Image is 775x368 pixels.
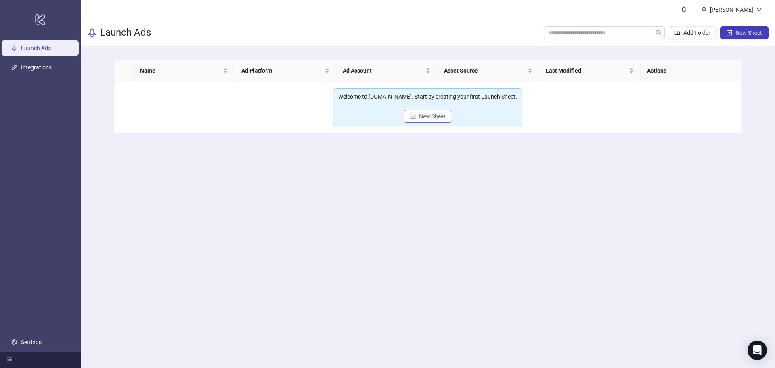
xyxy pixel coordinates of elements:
span: Last Modified [546,66,627,75]
span: rocket [87,28,97,38]
span: plus-square [410,114,416,119]
span: user [701,7,707,13]
span: Ad Platform [241,66,323,75]
th: Last Modified [539,60,641,82]
th: Ad Platform [235,60,336,82]
h3: Launch Ads [100,26,151,39]
span: search [656,30,661,36]
th: Asset Source [438,60,539,82]
span: plus-square [727,30,732,36]
span: bell [681,6,687,12]
button: New Sheet [404,110,452,123]
span: down [756,7,762,13]
a: Settings [21,339,42,345]
button: New Sheet [720,26,769,39]
a: Launch Ads [21,45,51,51]
div: [PERSON_NAME] [707,5,756,14]
th: Ad Account [336,60,438,82]
span: New Sheet [419,113,446,120]
span: Add Folder [683,29,710,36]
button: Add Folder [668,26,717,39]
span: New Sheet [735,29,762,36]
span: menu-fold [6,357,12,363]
div: Open Intercom Messenger [748,341,767,360]
th: Actions [641,60,742,82]
span: Name [140,66,222,75]
th: Name [134,60,235,82]
span: Asset Source [444,66,526,75]
div: Welcome to [DOMAIN_NAME]. Start by creating your first Launch Sheet. [338,92,517,101]
span: folder-add [674,30,680,36]
a: Integrations [21,64,52,71]
span: Ad Account [343,66,424,75]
